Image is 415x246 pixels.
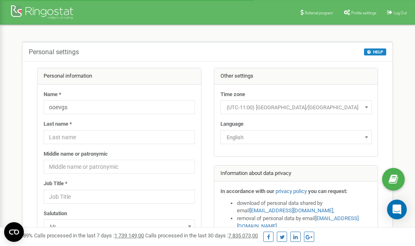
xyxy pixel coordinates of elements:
[228,232,258,239] u: 7 835 073,00
[44,210,67,218] label: Salutation
[351,11,376,15] span: Profile settings
[276,188,307,194] a: privacy policy
[394,11,407,15] span: Log Out
[364,48,386,55] button: HELP
[220,188,274,194] strong: In accordance with our
[44,130,195,144] input: Last name
[214,68,378,85] div: Other settings
[44,190,195,204] input: Job Title
[44,100,195,114] input: Name
[237,215,372,230] li: removal of personal data by email ,
[223,132,369,143] span: English
[214,166,378,182] div: Information about data privacy
[237,200,372,215] li: download of personal data shared by email ,
[4,222,24,242] button: Open CMP widget
[308,188,348,194] strong: you can request:
[44,150,108,158] label: Middle name or patronymic
[145,232,258,239] span: Calls processed in the last 30 days :
[44,120,72,128] label: Last name *
[44,219,195,233] span: Mr.
[250,207,333,214] a: [EMAIL_ADDRESS][DOMAIN_NAME]
[44,180,67,188] label: Job Title *
[44,91,61,99] label: Name *
[220,100,372,114] span: (UTC-11:00) Pacific/Midway
[34,232,144,239] span: Calls processed in the last 7 days :
[223,102,369,113] span: (UTC-11:00) Pacific/Midway
[220,130,372,144] span: English
[220,120,243,128] label: Language
[37,68,201,85] div: Personal information
[46,221,192,232] span: Mr.
[29,48,79,56] h5: Personal settings
[305,11,333,15] span: Referral program
[114,232,144,239] u: 1 739 149,00
[220,91,245,99] label: Time zone
[387,200,407,219] div: Open Intercom Messenger
[44,160,195,174] input: Middle name or patronymic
